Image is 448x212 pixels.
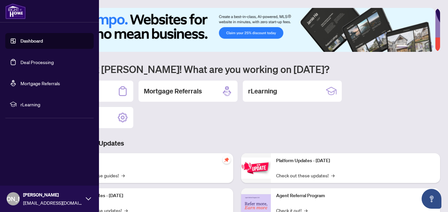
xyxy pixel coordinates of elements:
button: 1 [397,45,407,48]
p: Platform Updates - [DATE] [69,192,228,199]
a: Mortgage Referrals [20,80,60,86]
p: Agent Referral Program [276,192,435,199]
button: 5 [426,45,428,48]
a: Deal Processing [20,59,54,65]
h2: rLearning [248,87,277,96]
span: [PERSON_NAME] [23,191,82,198]
img: Slide 0 [34,8,435,52]
img: Platform Updates - June 23, 2025 [241,158,271,178]
span: pushpin [223,156,231,164]
h2: Mortgage Referrals [144,87,202,96]
button: 6 [431,45,433,48]
button: 3 [415,45,418,48]
button: 2 [410,45,412,48]
h1: Welcome back [PERSON_NAME]! What are you working on [DATE]? [34,63,440,75]
button: Open asap [422,189,441,209]
a: Check out these updates!→ [276,172,335,179]
span: → [121,172,125,179]
a: Dashboard [20,38,43,44]
span: rLearning [20,101,89,108]
img: logo [5,3,26,19]
span: → [331,172,335,179]
p: Self-Help [69,157,228,164]
h3: Brokerage & Industry Updates [34,139,440,148]
button: 4 [420,45,423,48]
p: Platform Updates - [DATE] [276,157,435,164]
span: [EMAIL_ADDRESS][DOMAIN_NAME] [23,199,82,206]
